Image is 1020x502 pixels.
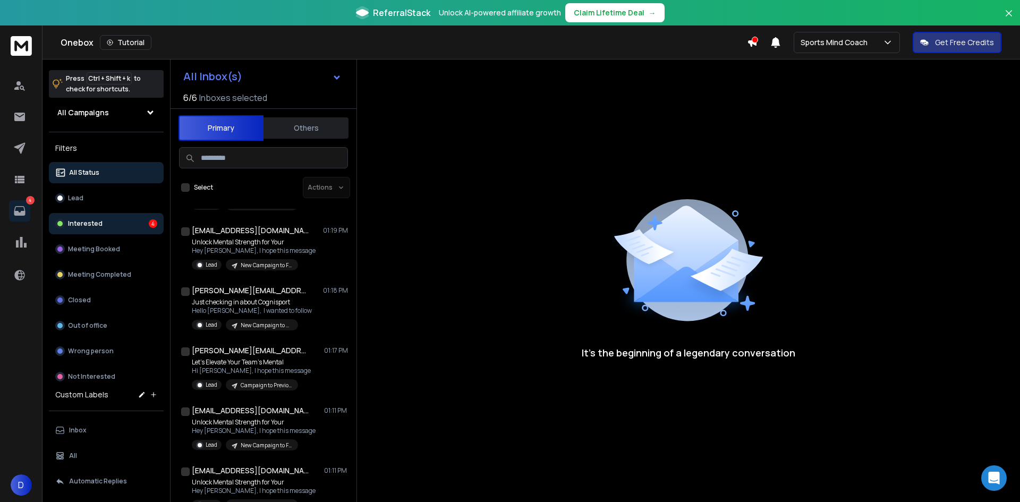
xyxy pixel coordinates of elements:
button: Out of office [49,315,164,336]
h1: [PERSON_NAME][EMAIL_ADDRESS][PERSON_NAME][DOMAIN_NAME] [192,285,309,296]
button: Not Interested [49,366,164,387]
button: All Status [49,162,164,183]
p: Hey [PERSON_NAME], I hope this message [192,487,316,495]
button: Primary [178,115,263,141]
button: All Inbox(s) [175,66,350,87]
p: Wrong person [68,347,114,355]
button: Closed [49,290,164,311]
p: It’s the beginning of a legendary conversation [582,345,795,360]
div: 4 [149,219,157,228]
p: Inbox [69,426,87,435]
button: Meeting Booked [49,239,164,260]
p: 01:11 PM [324,406,348,415]
p: Get Free Credits [935,37,994,48]
p: New Campaign to Future Clients [241,261,292,269]
p: Press to check for shortcuts. [66,73,141,95]
p: Lead [68,194,83,202]
h1: All Inbox(s) [183,71,242,82]
button: Get Free Credits [913,32,1001,53]
p: New Campaign to Employees [241,321,292,329]
p: Campaign to Previous Prospects [241,381,292,389]
button: Close banner [1002,6,1016,32]
p: 01:19 PM [323,226,348,235]
button: Automatic Replies [49,471,164,492]
button: Others [263,116,348,140]
h3: Custom Labels [55,389,108,400]
button: Claim Lifetime Deal→ [565,3,665,22]
p: Just checking in about Cognisport [192,298,312,307]
p: Lead [206,441,217,449]
button: Tutorial [100,35,151,50]
button: Interested4 [49,213,164,234]
p: Let's Elevate Your Team's Mental [192,358,311,367]
p: Unlock Mental Strength for Your [192,478,316,487]
p: Lead [206,261,217,269]
p: Hey [PERSON_NAME], I hope this message [192,246,316,255]
p: All Status [69,168,99,177]
button: Lead [49,188,164,209]
h1: [EMAIL_ADDRESS][DOMAIN_NAME] [192,465,309,476]
button: All [49,445,164,466]
h1: [EMAIL_ADDRESS][DOMAIN_NAME] [192,405,309,416]
p: Meeting Booked [68,245,120,253]
button: Meeting Completed [49,264,164,285]
p: Unlock Mental Strength for Your [192,418,316,427]
p: 01:18 PM [323,286,348,295]
div: Onebox [61,35,747,50]
p: All [69,452,77,460]
span: ReferralStack [373,6,430,19]
button: Inbox [49,420,164,441]
h3: Filters [49,141,164,156]
p: Closed [68,296,91,304]
h1: [EMAIL_ADDRESS][DOMAIN_NAME] [192,225,309,236]
button: All Campaigns [49,102,164,123]
div: Open Intercom Messenger [981,465,1007,491]
span: Ctrl + Shift + k [87,72,132,84]
p: Not Interested [68,372,115,381]
p: Hello [PERSON_NAME], I wanted to follow [192,307,312,315]
p: Unlock AI-powered affiliate growth [439,7,561,18]
p: Lead [206,381,217,389]
p: Automatic Replies [69,477,127,486]
p: Hi [PERSON_NAME], I hope this message [192,367,311,375]
a: 4 [9,200,30,222]
button: Wrong person [49,341,164,362]
span: → [649,7,656,18]
p: Meeting Completed [68,270,131,279]
p: Hey [PERSON_NAME], I hope this message [192,427,316,435]
p: Lead [206,321,217,329]
span: 6 / 6 [183,91,197,104]
h3: Inboxes selected [199,91,267,104]
p: 01:17 PM [324,346,348,355]
button: D [11,474,32,496]
label: Select [194,183,213,192]
p: Sports Mind Coach [801,37,872,48]
h1: [PERSON_NAME][EMAIL_ADDRESS][DOMAIN_NAME] [192,345,309,356]
p: Unlock Mental Strength for Your [192,238,316,246]
p: 01:11 PM [324,466,348,475]
p: 4 [26,196,35,205]
h1: All Campaigns [57,107,109,118]
p: Interested [68,219,103,228]
p: Out of office [68,321,107,330]
p: New Campaign to Future Clients [241,441,292,449]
